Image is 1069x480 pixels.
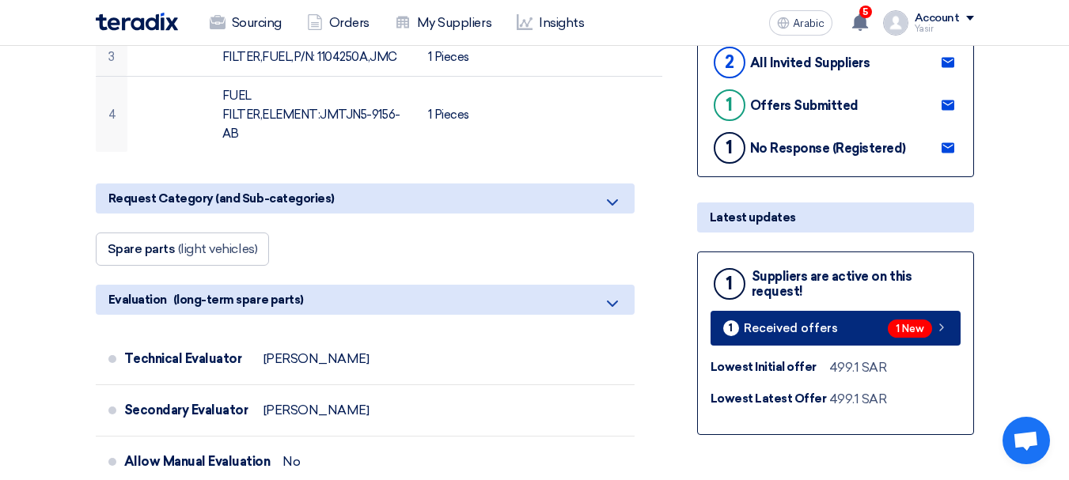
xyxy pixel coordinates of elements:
div: 1 [723,320,739,336]
font: Technical Evaluator [124,351,242,366]
font: 1 [726,94,733,115]
font: No Response (Registered) [750,141,906,156]
font: 4 [108,108,116,122]
span: Received offers [744,323,838,334]
font: 2 [725,51,734,73]
button: Arabic [769,10,832,36]
font: Allow Manual Evaluation [124,454,271,469]
font: 5 [862,6,868,17]
img: profile_test.png [883,10,908,36]
img: Teradix logo [96,13,178,31]
font: Orders [329,15,370,30]
font: Spare parts [108,241,176,256]
div: 499.1 SAR [829,390,887,409]
font: Offers Submitted [750,98,859,113]
font: FUEL FILTER,ELEMENT:JMTJN5-9156-AB [222,89,400,141]
div: Open chat [1003,417,1050,464]
a: Insights [504,6,597,40]
font: Sourcing [232,15,282,30]
font: [PERSON_NAME] [263,403,370,418]
font: 1 [726,137,733,158]
a: Orders [294,6,382,40]
a: Sourcing [197,6,294,40]
font: Request Category (and Sub-categories) [108,191,335,206]
font: Secondary Evaluator [124,403,248,418]
a: 1 Received offers 1 New [711,311,961,346]
a: My Suppliers [382,6,504,40]
font: FILTER,FUEL,P/N: 1104250A,JMC [222,50,397,64]
font: (long-term spare parts) [173,293,304,307]
font: 3 [108,50,115,64]
font: Insights [539,15,584,30]
div: Lowest Initial offer [711,358,829,376]
span: 1 New [888,319,932,338]
div: Latest updates [697,202,974,232]
font: [PERSON_NAME] [263,351,370,366]
font: No [282,454,300,469]
font: Arabic [793,17,824,30]
font: Evaluation [108,293,167,307]
font: Yasir [915,24,934,34]
font: Account [915,11,960,25]
font: My Suppliers [417,15,491,30]
font: 1 Pieces [428,108,469,122]
div: Lowest Latest Offer [711,390,829,408]
font: (light vehicles) [178,241,257,256]
font: All Invited Suppliers [750,55,870,70]
div: 1 [714,268,745,300]
div: Suppliers are active on this request! [752,269,961,299]
font: 1 Pieces [428,50,469,64]
div: 499.1 SAR [829,358,887,377]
